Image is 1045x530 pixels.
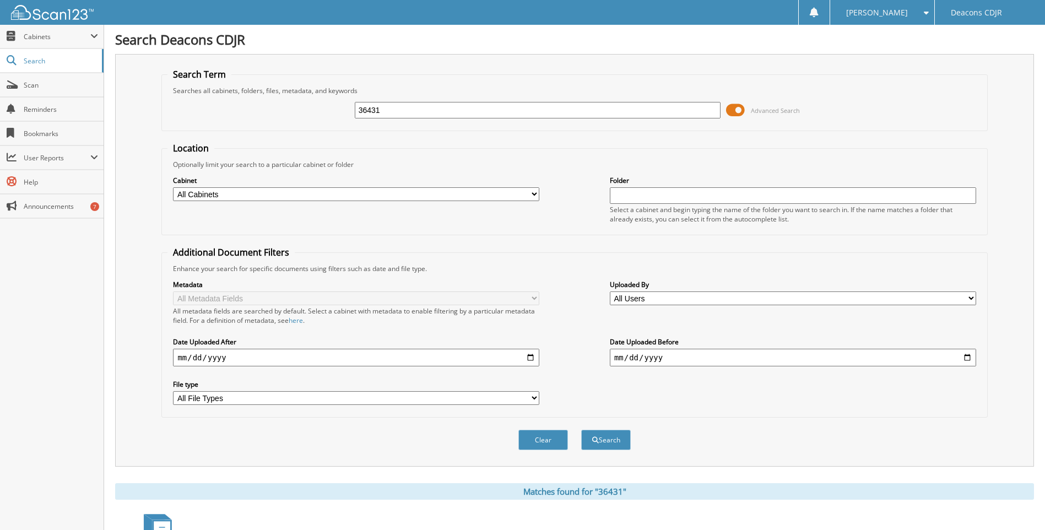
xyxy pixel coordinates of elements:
legend: Search Term [167,68,231,80]
input: start [173,349,539,366]
img: scan123-logo-white.svg [11,5,94,20]
div: Select a cabinet and begin typing the name of the folder you want to search in. If the name match... [610,205,976,224]
span: Help [24,177,98,187]
label: Date Uploaded Before [610,337,976,347]
legend: Additional Document Filters [167,246,295,258]
h1: Search Deacons CDJR [115,30,1034,48]
span: Scan [24,80,98,90]
div: 7 [90,202,99,211]
label: Folder [610,176,976,185]
span: Cabinets [24,32,90,41]
span: Announcements [24,202,98,211]
input: end [610,349,976,366]
div: All metadata fields are searched by default. Select a cabinet with metadata to enable filtering b... [173,306,539,325]
div: Optionally limit your search to a particular cabinet or folder [167,160,981,169]
span: User Reports [24,153,90,163]
label: Cabinet [173,176,539,185]
label: Metadata [173,280,539,289]
a: here [289,316,303,325]
span: Advanced Search [751,106,800,115]
span: Deacons CDJR [951,9,1002,16]
div: Enhance your search for specific documents using filters such as date and file type. [167,264,981,273]
button: Clear [518,430,568,450]
label: Uploaded By [610,280,976,289]
span: Search [24,56,96,66]
span: Bookmarks [24,129,98,138]
label: File type [173,380,539,389]
span: Reminders [24,105,98,114]
div: Matches found for "36431" [115,483,1034,500]
button: Search [581,430,631,450]
label: Date Uploaded After [173,337,539,347]
legend: Location [167,142,214,154]
span: [PERSON_NAME] [846,9,908,16]
div: Searches all cabinets, folders, files, metadata, and keywords [167,86,981,95]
